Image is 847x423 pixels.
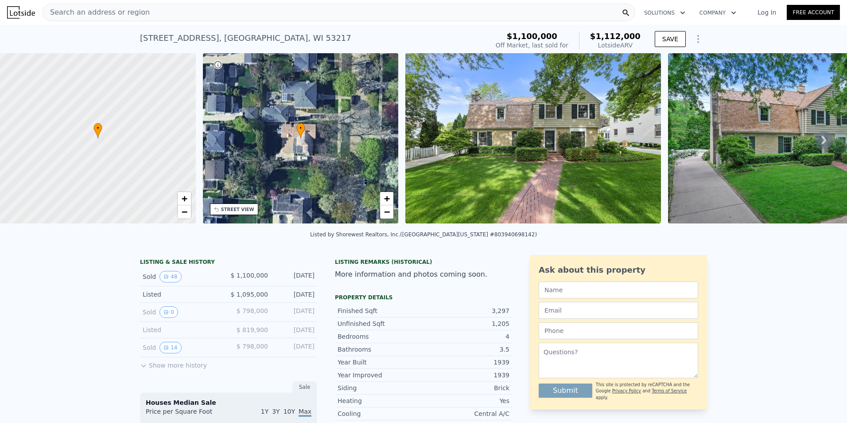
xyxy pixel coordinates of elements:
[284,408,295,415] span: 10Y
[338,384,423,392] div: Siding
[423,409,509,418] div: Central A/C
[423,358,509,367] div: 1939
[159,271,181,282] button: View historical data
[178,192,191,205] a: Zoom in
[275,271,315,282] div: [DATE]
[93,123,102,138] div: •
[423,319,509,328] div: 1,205
[423,384,509,392] div: Brick
[384,193,390,204] span: +
[590,31,641,41] span: $1,112,000
[637,5,692,21] button: Solutions
[539,384,592,398] button: Submit
[230,272,268,279] span: $ 1,100,000
[275,325,315,334] div: [DATE]
[146,407,229,421] div: Price per Square Foot
[692,5,743,21] button: Company
[292,381,317,393] div: Sale
[338,409,423,418] div: Cooling
[93,124,102,132] span: •
[181,206,187,217] span: −
[43,7,150,18] span: Search an address or region
[275,342,315,353] div: [DATE]
[652,388,687,393] a: Terms of Service
[7,6,35,19] img: Lotside
[384,206,390,217] span: −
[221,206,254,213] div: STREET VIEW
[178,205,191,219] a: Zoom out
[787,5,840,20] a: Free Account
[380,192,393,205] a: Zoom in
[539,302,698,319] input: Email
[335,294,512,301] div: Property details
[423,306,509,315] div: 3,297
[296,124,305,132] span: •
[143,342,221,353] div: Sold
[159,306,178,318] button: View historical data
[296,123,305,138] div: •
[338,358,423,367] div: Year Built
[143,290,221,299] div: Listed
[590,41,641,50] div: Lotside ARV
[143,271,221,282] div: Sold
[140,32,351,44] div: [STREET_ADDRESS] , [GEOGRAPHIC_DATA] , WI 53217
[338,319,423,328] div: Unfinished Sqft
[338,396,423,405] div: Heating
[143,306,221,318] div: Sold
[612,388,641,393] a: Privacy Policy
[423,396,509,405] div: Yes
[261,408,268,415] span: 1Y
[655,31,686,47] button: SAVE
[539,264,698,276] div: Ask about this property
[230,291,268,298] span: $ 1,095,000
[335,269,512,280] div: More information and photos coming soon.
[405,53,661,223] img: Sale: 154112776 Parcel: 101708517
[140,357,207,370] button: Show more history
[747,8,787,17] a: Log In
[338,345,423,354] div: Bathrooms
[275,290,315,299] div: [DATE]
[338,332,423,341] div: Bedrooms
[275,306,315,318] div: [DATE]
[335,258,512,266] div: Listing Remarks (Historical)
[539,322,698,339] input: Phone
[299,408,311,417] span: Max
[140,258,317,267] div: LISTING & SALE HISTORY
[689,30,707,48] button: Show Options
[237,307,268,314] span: $ 798,000
[237,343,268,350] span: $ 798,000
[338,371,423,380] div: Year Improved
[380,205,393,219] a: Zoom out
[146,398,311,407] div: Houses Median Sale
[539,282,698,298] input: Name
[423,371,509,380] div: 1939
[237,326,268,333] span: $ 819,900
[181,193,187,204] span: +
[272,408,280,415] span: 3Y
[496,41,568,50] div: Off Market, last sold for
[507,31,557,41] span: $1,100,000
[596,382,698,401] div: This site is protected by reCAPTCHA and the Google and apply.
[338,306,423,315] div: Finished Sqft
[143,325,221,334] div: Listed
[159,342,181,353] button: View historical data
[423,332,509,341] div: 4
[310,231,537,238] div: Listed by Shorewest Realtors, Inc. ([GEOGRAPHIC_DATA][US_STATE] #803940698142)
[423,345,509,354] div: 3.5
